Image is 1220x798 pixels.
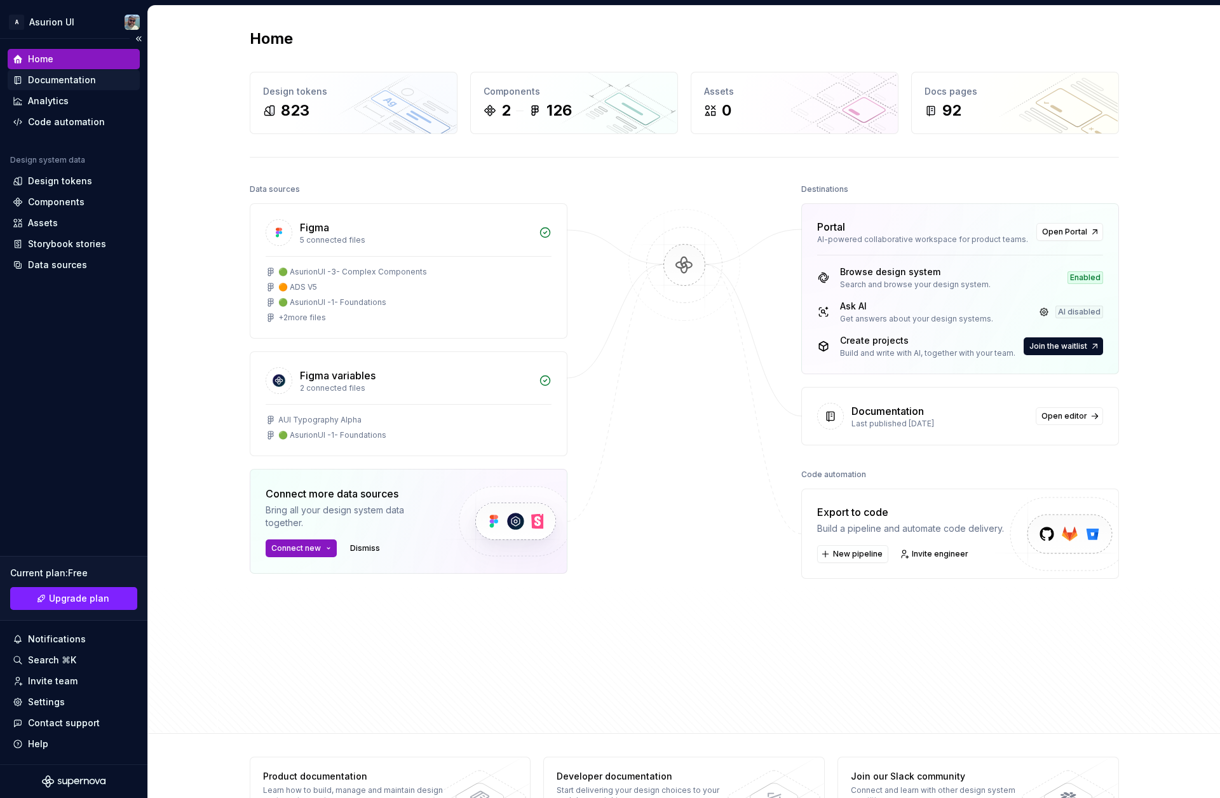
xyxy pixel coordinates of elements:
a: Code automation [8,112,140,132]
div: 🟢 AsurionUI -1- Foundations [278,297,386,308]
div: Home [28,53,53,65]
span: Open Portal [1042,227,1087,237]
div: Asurion UI [29,16,74,29]
button: Collapse sidebar [130,30,147,48]
div: Code automation [28,116,105,128]
div: Documentation [28,74,96,86]
div: Figma [300,220,329,235]
div: Get answers about your design systems. [840,314,993,324]
div: Storybook stories [28,238,106,250]
div: Design system data [10,155,85,165]
div: Join our Slack community [851,770,1036,783]
img: Cody [125,15,140,30]
div: Portal [817,219,845,234]
div: Design tokens [28,175,92,187]
div: Build a pipeline and automate code delivery. [817,522,1004,535]
a: Figma variables2 connected filesAUI Typography Alpha🟢 AsurionUI -1- Foundations [250,351,567,456]
div: Create projects [840,334,1015,347]
div: Bring all your design system data together. [266,504,437,529]
div: Contact support [28,717,100,729]
div: Analytics [28,95,69,107]
div: 2 connected files [300,383,531,393]
div: 🟢 AsurionUI -3- Complex Components [278,267,427,277]
a: Storybook stories [8,234,140,254]
div: Product documentation [263,770,448,783]
a: Figma5 connected files🟢 AsurionUI -3- Complex Components🟠 ADS V5🟢 AsurionUI -1- Foundations+2more... [250,203,567,339]
span: Upgrade plan [49,592,109,605]
div: AI disabled [1055,306,1103,318]
div: Last published [DATE] [851,419,1028,429]
svg: Supernova Logo [42,775,105,788]
span: Dismiss [350,543,380,553]
div: Browse design system [840,266,991,278]
span: Open editor [1041,411,1087,421]
div: Data sources [28,259,87,271]
div: A [9,15,24,30]
a: Settings [8,692,140,712]
div: Notifications [28,633,86,646]
div: Documentation [851,403,924,419]
a: Docs pages92 [911,72,1119,134]
div: AUI Typography Alpha [278,415,362,425]
div: Search ⌘K [28,654,76,666]
h2: Home [250,29,293,49]
div: 5 connected files [300,235,531,245]
span: New pipeline [833,549,883,559]
a: Documentation [8,70,140,90]
div: Destinations [801,180,848,198]
div: Docs pages [925,85,1106,98]
div: Enabled [1067,271,1103,284]
div: Developer documentation [557,770,742,783]
div: 126 [546,100,572,121]
a: Assets0 [691,72,898,134]
div: + 2 more files [278,313,326,323]
a: Data sources [8,255,140,275]
a: Components2126 [470,72,678,134]
div: 🟢 AsurionUI -1- Foundations [278,430,386,440]
div: Connect more data sources [266,486,437,501]
a: Components [8,192,140,212]
div: Figma variables [300,368,376,383]
div: Export to code [817,504,1004,520]
div: Settings [28,696,65,708]
a: Design tokens [8,171,140,191]
button: Upgrade plan [10,587,137,610]
div: AI-powered collaborative workspace for product teams. [817,234,1029,245]
div: 92 [942,100,961,121]
div: Build and write with AI, together with your team. [840,348,1015,358]
a: Design tokens823 [250,72,457,134]
div: Data sources [250,180,300,198]
button: Dismiss [344,539,386,557]
div: Design tokens [263,85,444,98]
span: Connect new [271,543,321,553]
div: Help [28,738,48,750]
div: Assets [28,217,58,229]
button: Contact support [8,713,140,733]
div: Invite team [28,675,78,687]
a: Invite team [8,671,140,691]
span: Join the waitlist [1029,341,1087,351]
a: Open editor [1036,407,1103,425]
div: Assets [704,85,885,98]
div: 🟠 ADS V5 [278,282,317,292]
a: Open Portal [1036,223,1103,241]
a: Home [8,49,140,69]
div: Current plan : Free [10,567,137,579]
a: Assets [8,213,140,233]
div: 2 [501,100,511,121]
button: Notifications [8,629,140,649]
button: AAsurion UICody [3,8,145,36]
a: Join the waitlist [1024,337,1103,355]
a: Analytics [8,91,140,111]
button: Connect new [266,539,337,557]
div: Search and browse your design system. [840,280,991,290]
a: Invite engineer [896,545,974,563]
div: 823 [281,100,309,121]
div: 0 [722,100,731,121]
div: Ask AI [840,300,993,313]
span: Invite engineer [912,549,968,559]
button: New pipeline [817,545,888,563]
div: Code automation [801,466,866,484]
